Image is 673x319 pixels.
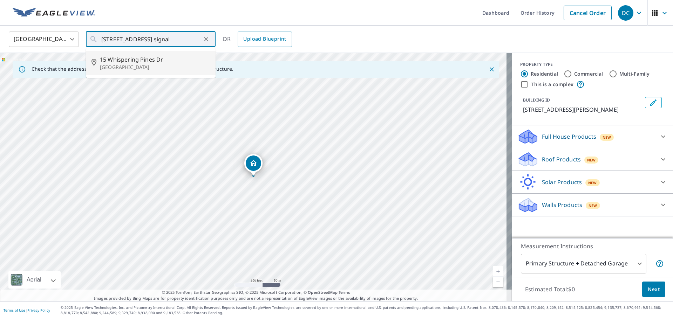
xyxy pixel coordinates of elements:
[162,290,350,296] span: © 2025 TomTom, Earthstar Geographics SIO, © 2025 Microsoft Corporation, ©
[564,6,612,20] a: Cancel Order
[642,282,665,297] button: Next
[517,174,667,190] div: Solar ProductsNew
[339,290,350,295] a: Terms
[542,178,582,186] p: Solar Products
[100,64,210,71] p: [GEOGRAPHIC_DATA]
[4,308,25,313] a: Terms of Use
[32,66,233,72] p: Check that the address is accurate, then drag the marker over the correct structure.
[655,259,664,268] span: Your report will include the primary structure and a detached garage if one exists.
[13,8,95,18] img: EV Logo
[61,305,669,315] p: © 2025 Eagle View Technologies, Inc. and Pictometry International Corp. All Rights Reserved. Repo...
[517,151,667,168] div: Roof ProductsNew
[521,242,664,250] p: Measurement Instructions
[238,32,292,47] a: Upload Blueprint
[520,61,665,68] div: PROPERTY TYPE
[517,128,667,145] div: Full House ProductsNew
[519,282,580,297] p: Estimated Total: $0
[4,308,50,312] p: |
[517,196,667,213] div: Walls ProductsNew
[521,254,646,273] div: Primary Structure + Detached Garage
[531,70,558,77] label: Residential
[8,271,61,289] div: Aerial
[618,5,633,21] div: DC
[201,34,211,44] button: Clear
[308,290,337,295] a: OpenStreetMap
[100,55,210,64] span: 15 Whispering Pines Dr
[531,81,573,88] label: This is a complex
[9,29,79,49] div: [GEOGRAPHIC_DATA]
[493,277,503,287] a: Current Level 17, Zoom Out
[542,201,582,209] p: Walls Products
[25,271,43,289] div: Aerial
[542,132,596,141] p: Full House Products
[523,105,642,114] p: [STREET_ADDRESS][PERSON_NAME]
[589,203,597,208] span: New
[619,70,650,77] label: Multi-Family
[588,180,597,186] span: New
[648,285,660,294] span: Next
[603,134,611,140] span: New
[223,32,292,47] div: OR
[542,155,581,164] p: Roof Products
[243,35,286,43] span: Upload Blueprint
[27,308,50,313] a: Privacy Policy
[487,65,496,74] button: Close
[645,97,662,108] button: Edit building 1
[493,266,503,277] a: Current Level 17, Zoom In
[101,29,201,49] input: Search by address or latitude-longitude
[574,70,603,77] label: Commercial
[244,154,263,176] div: Dropped pin, building 1, Residential property, 15 Whispering Pines Dr Marion, NC 28752
[523,97,550,103] p: BUILDING ID
[587,157,596,163] span: New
